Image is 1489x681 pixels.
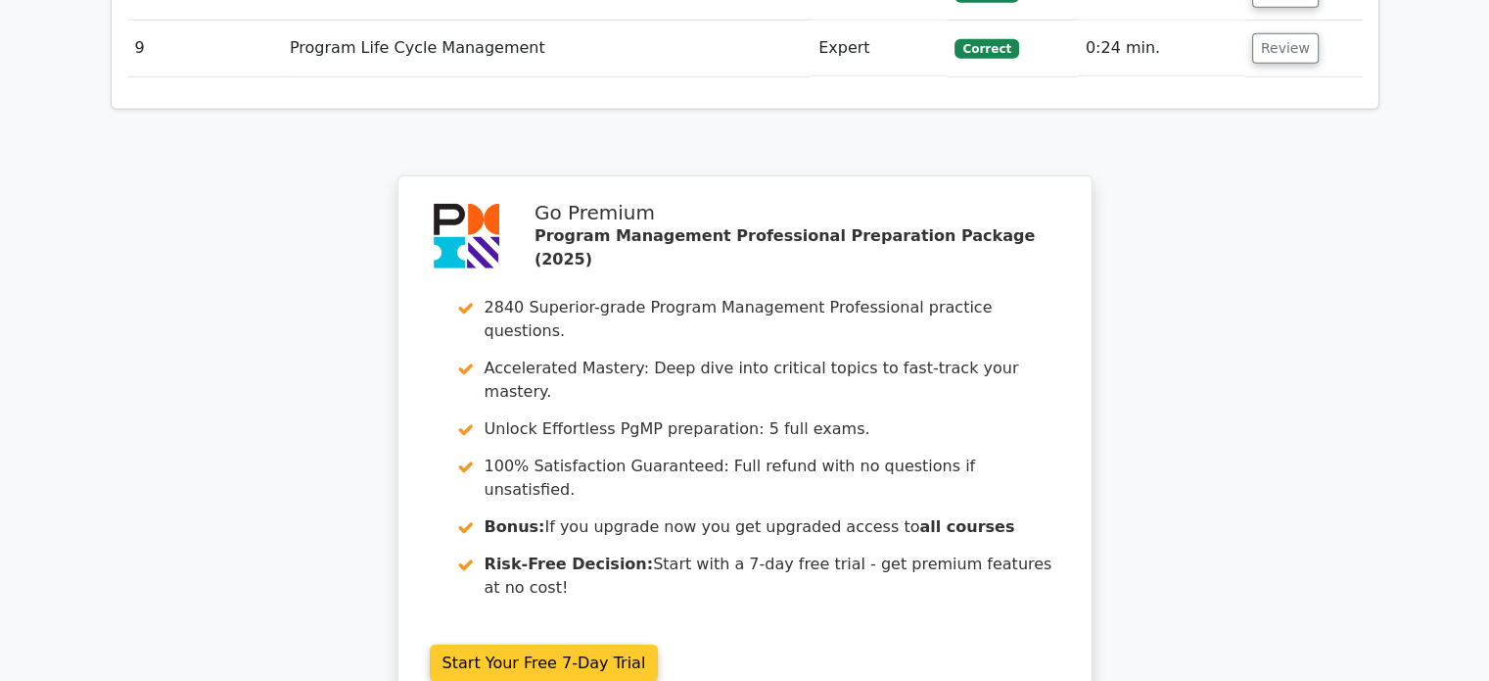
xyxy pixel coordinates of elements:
td: Program Life Cycle Management [282,21,811,76]
td: 9 [127,21,282,76]
span: Correct [954,39,1018,59]
td: 0:24 min. [1078,21,1244,76]
button: Review [1252,33,1319,64]
td: Expert [811,21,947,76]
